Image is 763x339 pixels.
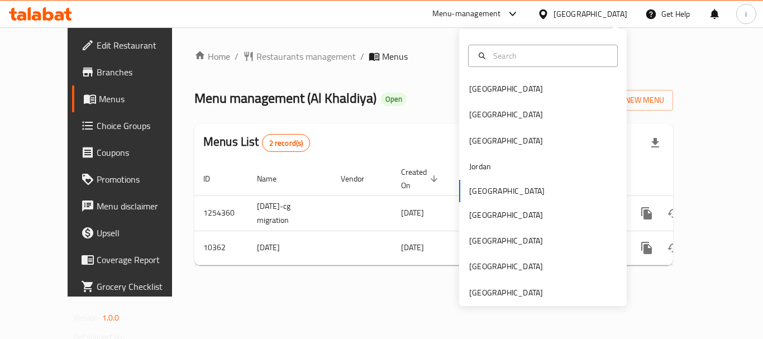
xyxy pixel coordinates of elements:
span: Add New Menu [595,93,664,107]
span: i [745,8,747,20]
div: [GEOGRAPHIC_DATA] [469,235,543,247]
div: [GEOGRAPHIC_DATA] [469,209,543,221]
span: Name [257,172,291,185]
a: Home [194,50,230,63]
a: Promotions [72,166,195,193]
button: Change Status [660,235,687,261]
td: [DATE] [248,231,332,265]
a: Coupons [72,139,195,166]
div: Jordan [469,160,491,173]
div: Export file [642,130,669,156]
span: [DATE] [401,206,424,220]
div: [GEOGRAPHIC_DATA] [554,8,627,20]
span: 2 record(s) [263,138,310,149]
div: [GEOGRAPHIC_DATA] [469,108,543,121]
span: Promotions [97,173,186,186]
span: ID [203,172,225,185]
li: / [235,50,239,63]
span: Branches [97,65,186,79]
span: Vendor [341,172,379,185]
button: Change Status [660,200,687,227]
td: 10362 [194,231,248,265]
span: Coupons [97,146,186,159]
span: Menu disclaimer [97,199,186,213]
button: Add New Menu [586,90,673,111]
span: Edit Restaurant [97,39,186,52]
span: Coverage Report [97,253,186,266]
nav: breadcrumb [194,50,673,63]
div: Menu-management [432,7,501,21]
span: Grocery Checklist [97,280,186,293]
td: 1254360 [194,195,248,231]
a: Restaurants management [243,50,356,63]
a: Edit Restaurant [72,32,195,59]
span: Menus [382,50,408,63]
span: Created On [401,165,441,192]
a: Menus [72,85,195,112]
td: [DATE]-cg migration [248,195,332,231]
li: / [360,50,364,63]
div: [GEOGRAPHIC_DATA] [469,287,543,299]
button: more [633,235,660,261]
span: Choice Groups [97,119,186,132]
span: Version: [73,311,101,325]
div: [GEOGRAPHIC_DATA] [469,260,543,273]
a: Upsell [72,219,195,246]
span: Upsell [97,226,186,240]
span: Menu management ( Al Khaldiya ) [194,85,376,111]
span: Open [381,94,407,104]
span: Menus [99,92,186,106]
div: [GEOGRAPHIC_DATA] [469,135,543,147]
span: Restaurants management [256,50,356,63]
a: Grocery Checklist [72,273,195,300]
div: Total records count [262,134,311,152]
h2: Menus List [203,133,310,152]
a: Menu disclaimer [72,193,195,219]
input: Search [489,50,611,62]
span: 1.0.0 [102,311,120,325]
a: Coverage Report [72,246,195,273]
span: [DATE] [401,240,424,255]
div: [GEOGRAPHIC_DATA] [469,83,543,95]
div: Open [381,93,407,106]
a: Branches [72,59,195,85]
a: Choice Groups [72,112,195,139]
button: more [633,200,660,227]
